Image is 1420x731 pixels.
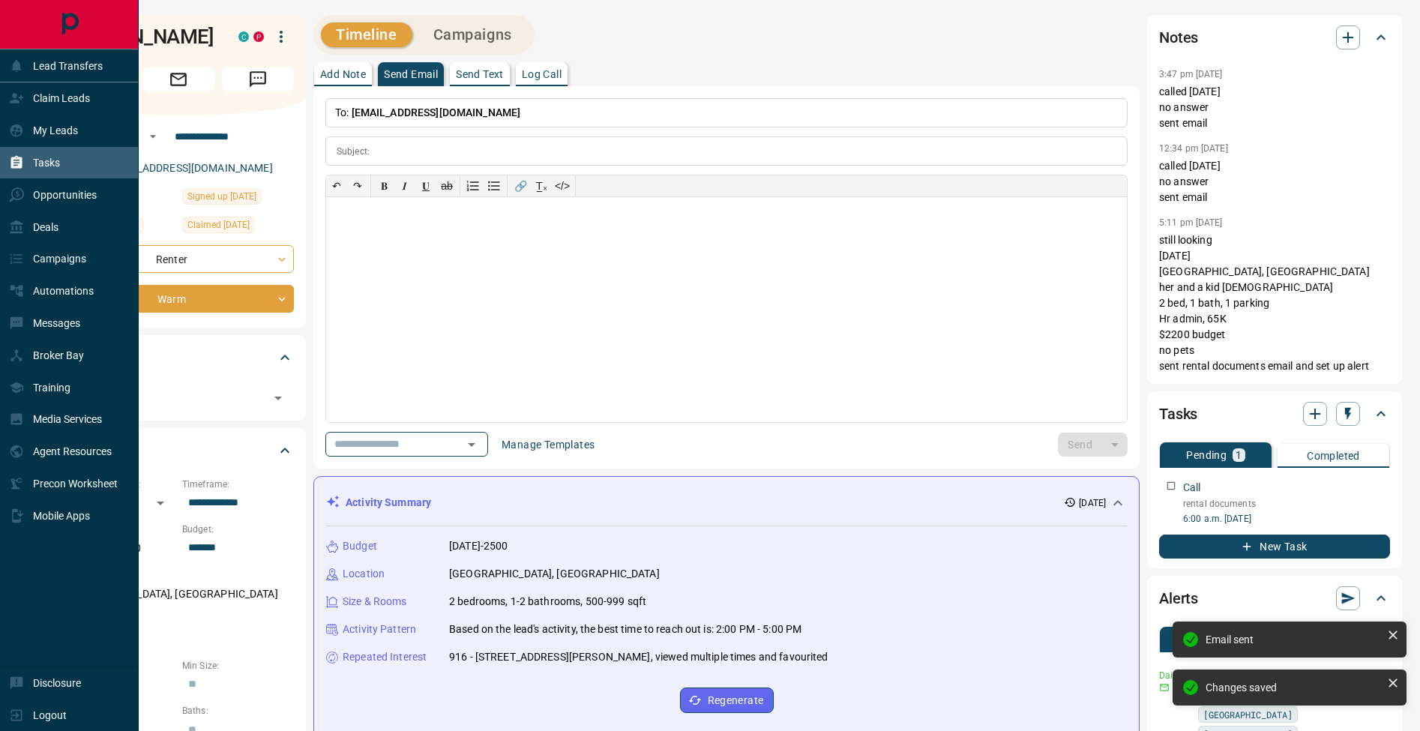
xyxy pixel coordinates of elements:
[436,175,457,196] button: ab
[1159,580,1390,616] div: Alerts
[680,688,774,713] button: Regenerate
[142,67,214,91] span: Email
[449,594,646,610] p: 2 bedrooms, 1-2 bathrooms, 500-999 sqft
[1236,450,1242,460] p: 1
[182,523,294,536] p: Budget:
[222,67,294,91] span: Message
[461,434,482,455] button: Open
[326,175,347,196] button: ↶
[1159,84,1390,131] p: called [DATE] no answer sent email
[1159,535,1390,559] button: New Task
[394,175,415,196] button: 𝑰
[1183,497,1390,511] p: rental documents
[449,622,801,637] p: Based on the lead's activity, the best time to reach out is: 2:00 PM - 5:00 PM
[1159,143,1228,154] p: 12:34 pm [DATE]
[1079,496,1106,510] p: [DATE]
[343,538,377,554] p: Budget
[1159,232,1390,374] p: still looking [DATE] [GEOGRAPHIC_DATA], [GEOGRAPHIC_DATA] her and a kid [DEMOGRAPHIC_DATA] 2 bed,...
[1183,512,1390,526] p: 6:00 a.m. [DATE]
[552,175,573,196] button: </>
[343,649,427,665] p: Repeated Interest
[373,175,394,196] button: 𝐁
[1159,669,1189,682] p: Daily
[449,566,660,582] p: [GEOGRAPHIC_DATA], [GEOGRAPHIC_DATA]
[253,31,264,42] div: property.ca
[510,175,531,196] button: 🔗
[63,340,294,376] div: Tags
[441,180,453,192] s: ab
[343,594,407,610] p: Size & Rooms
[343,622,416,637] p: Activity Pattern
[325,98,1128,127] p: To:
[418,22,527,47] button: Campaigns
[268,388,289,409] button: Open
[182,478,294,491] p: Timeframe:
[63,25,216,49] h1: [PERSON_NAME]
[63,433,294,469] div: Criteria
[346,495,431,511] p: Activity Summary
[1159,158,1390,205] p: called [DATE] no answer sent email
[103,162,273,174] a: [EMAIL_ADDRESS][DOMAIN_NAME]
[456,69,504,79] p: Send Text
[1206,682,1381,694] div: Changes saved
[1159,69,1223,79] p: 3:47 pm [DATE]
[1307,451,1360,461] p: Completed
[187,217,250,232] span: Claimed [DATE]
[449,649,828,665] p: 916 - [STREET_ADDRESS][PERSON_NAME], viewed multiple times and favourited
[321,22,412,47] button: Timeline
[182,704,294,718] p: Baths:
[326,489,1127,517] div: Activity Summary[DATE]
[182,188,294,209] div: Wed May 07 2025
[182,217,294,238] div: Wed Jul 23 2025
[1159,19,1390,55] div: Notes
[63,582,294,607] p: [GEOGRAPHIC_DATA], [GEOGRAPHIC_DATA]
[1159,217,1223,228] p: 5:11 pm [DATE]
[384,69,438,79] p: Send Email
[347,175,368,196] button: ↷
[1159,25,1198,49] h2: Notes
[484,175,505,196] button: Bullet list
[352,106,521,118] span: [EMAIL_ADDRESS][DOMAIN_NAME]
[238,31,249,42] div: condos.ca
[1159,586,1198,610] h2: Alerts
[63,245,294,273] div: Renter
[182,659,294,673] p: Min Size:
[63,614,294,628] p: Motivation:
[415,175,436,196] button: 𝐔
[1159,396,1390,432] div: Tasks
[337,145,370,158] p: Subject:
[320,69,366,79] p: Add Note
[63,285,294,313] div: Warm
[493,433,604,457] button: Manage Templates
[343,566,385,582] p: Location
[1159,682,1170,693] svg: Email
[422,180,430,192] span: 𝐔
[531,175,552,196] button: T̲ₓ
[63,568,294,582] p: Areas Searched:
[1183,480,1201,496] p: Call
[463,175,484,196] button: Numbered list
[522,69,562,79] p: Log Call
[144,127,162,145] button: Open
[1159,402,1197,426] h2: Tasks
[449,538,508,554] p: [DATE]-2500
[1058,433,1128,457] div: split button
[187,189,256,204] span: Signed up [DATE]
[1206,634,1381,646] div: Email sent
[1186,450,1227,460] p: Pending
